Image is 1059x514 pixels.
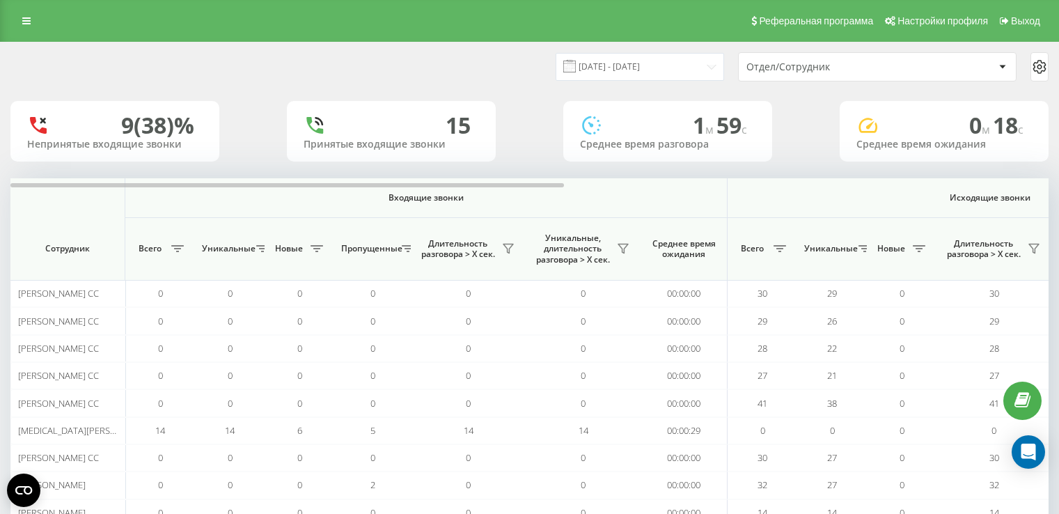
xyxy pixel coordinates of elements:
[827,451,837,464] span: 27
[693,110,716,140] span: 1
[989,315,999,327] span: 29
[297,424,302,437] span: 6
[228,315,233,327] span: 0
[27,139,203,150] div: Непринятые входящие звонки
[18,424,167,437] span: [MEDICAL_DATA][PERSON_NAME] CC
[989,369,999,382] span: 27
[641,362,728,389] td: 00:00:00
[897,15,988,26] span: Настройки профиля
[641,417,728,444] td: 00:00:29
[705,122,716,137] span: м
[228,451,233,464] span: 0
[466,478,471,491] span: 0
[758,287,767,299] span: 30
[758,478,767,491] span: 32
[155,424,165,437] span: 14
[1018,122,1023,137] span: c
[830,424,835,437] span: 0
[341,243,398,254] span: Пропущенные
[827,478,837,491] span: 27
[370,451,375,464] span: 0
[1012,435,1045,469] div: Open Intercom Messenger
[228,397,233,410] span: 0
[943,238,1023,260] span: Длительность разговора > Х сек.
[641,444,728,472] td: 00:00:00
[581,397,586,410] span: 0
[272,243,306,254] span: Новые
[641,335,728,362] td: 00:00:00
[297,451,302,464] span: 0
[162,192,691,203] span: Входящие звонки
[466,397,471,410] span: 0
[370,287,375,299] span: 0
[827,287,837,299] span: 29
[225,424,235,437] span: 14
[581,369,586,382] span: 0
[18,342,99,355] span: [PERSON_NAME] CC
[22,243,113,254] span: Сотрудник
[758,397,767,410] span: 41
[989,478,999,491] span: 32
[297,342,302,355] span: 0
[827,342,837,355] span: 22
[758,342,767,355] span: 28
[804,243,854,254] span: Уникальные
[228,287,233,299] span: 0
[989,397,999,410] span: 41
[989,287,999,299] span: 30
[132,243,167,254] span: Всего
[758,451,767,464] span: 30
[18,287,99,299] span: [PERSON_NAME] CC
[989,451,999,464] span: 30
[760,424,765,437] span: 0
[466,287,471,299] span: 0
[1011,15,1040,26] span: Выход
[297,397,302,410] span: 0
[228,342,233,355] span: 0
[158,451,163,464] span: 0
[466,369,471,382] span: 0
[304,139,479,150] div: Принятые входящие звонки
[900,397,904,410] span: 0
[993,110,1023,140] span: 18
[735,243,769,254] span: Всего
[18,315,99,327] span: [PERSON_NAME] CC
[228,369,233,382] span: 0
[158,315,163,327] span: 0
[641,472,728,499] td: 00:00:00
[370,342,375,355] span: 0
[982,122,993,137] span: м
[297,315,302,327] span: 0
[297,287,302,299] span: 0
[581,287,586,299] span: 0
[158,287,163,299] span: 0
[900,342,904,355] span: 0
[18,478,86,491] span: [PERSON_NAME]
[758,315,767,327] span: 29
[466,342,471,355] span: 0
[900,424,904,437] span: 0
[900,478,904,491] span: 0
[580,139,755,150] div: Среднее время разговора
[581,478,586,491] span: 0
[533,233,613,265] span: Уникальные, длительность разговора > Х сек.
[158,342,163,355] span: 0
[228,478,233,491] span: 0
[716,110,747,140] span: 59
[758,369,767,382] span: 27
[370,369,375,382] span: 0
[651,238,716,260] span: Среднее время ожидания
[641,389,728,416] td: 00:00:00
[18,451,99,464] span: [PERSON_NAME] CC
[581,342,586,355] span: 0
[827,369,837,382] span: 21
[446,112,471,139] div: 15
[297,478,302,491] span: 0
[900,369,904,382] span: 0
[827,315,837,327] span: 26
[158,369,163,382] span: 0
[370,424,375,437] span: 5
[18,397,99,410] span: [PERSON_NAME] CC
[900,287,904,299] span: 0
[466,451,471,464] span: 0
